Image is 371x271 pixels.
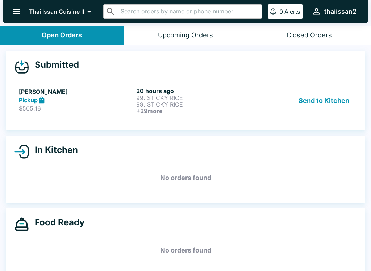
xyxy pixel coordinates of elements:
h5: No orders found [14,165,357,191]
h6: 20 hours ago [136,87,251,95]
h4: Submitted [29,59,79,70]
p: 99. STICKY RICE [136,95,251,101]
h5: [PERSON_NAME] [19,87,133,96]
button: Thai Issan Cuisine II [26,5,97,18]
input: Search orders by name or phone number [118,7,259,17]
button: thaiissan2 [309,4,359,19]
p: Thai Issan Cuisine II [29,8,84,15]
div: Upcoming Orders [158,31,213,39]
h5: No orders found [14,237,357,263]
a: [PERSON_NAME]Pickup$505.1620 hours ago99. STICKY RICE99. STICKY RICE+29moreSend to Kitchen [14,83,357,118]
strong: Pickup [19,96,38,104]
div: Open Orders [42,31,82,39]
h4: In Kitchen [29,145,78,155]
div: thaiissan2 [324,7,357,16]
p: $505.16 [19,105,133,112]
div: Closed Orders [287,31,332,39]
button: Send to Kitchen [296,87,352,114]
h4: Food Ready [29,217,84,228]
h6: + 29 more [136,108,251,114]
p: 0 [279,8,283,15]
p: 99. STICKY RICE [136,101,251,108]
button: open drawer [7,2,26,21]
p: Alerts [284,8,300,15]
